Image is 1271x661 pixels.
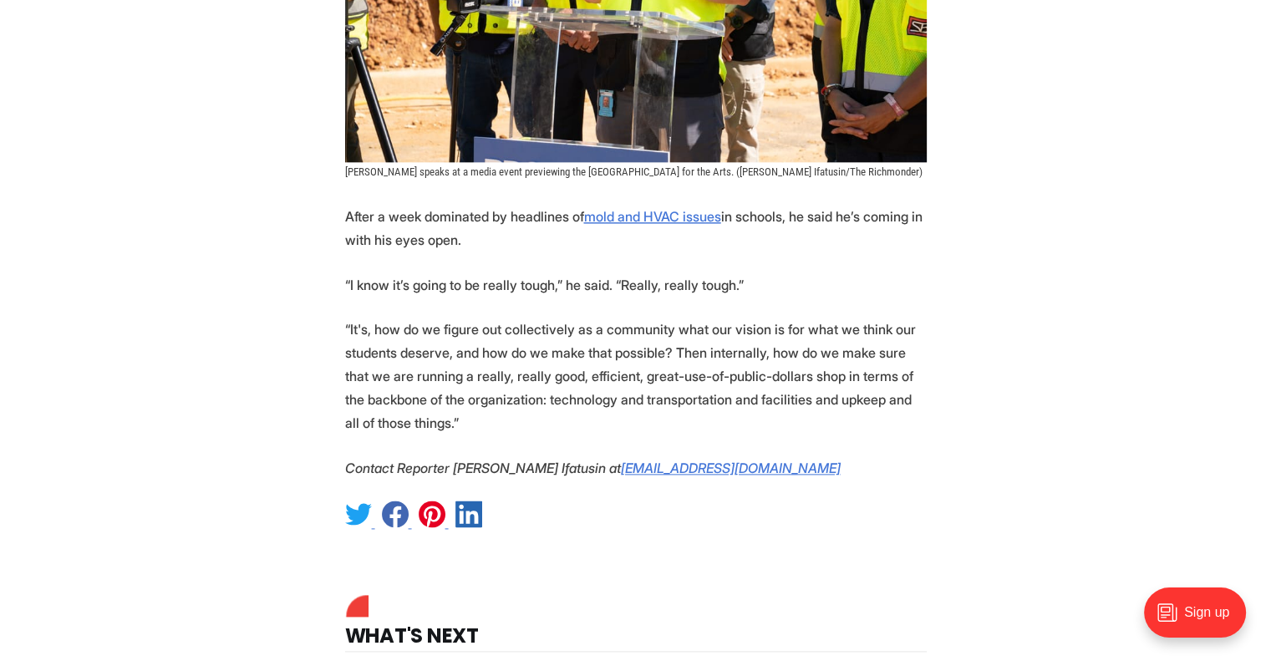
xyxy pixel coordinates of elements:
a: [EMAIL_ADDRESS][DOMAIN_NAME] [621,460,841,476]
em: Contact Reporter [PERSON_NAME] Ifatusin at [345,460,621,476]
h4: What's Next [345,599,927,652]
iframe: portal-trigger [1130,579,1271,661]
a: mold and HVAC issues [584,208,721,225]
span: [PERSON_NAME] speaks at a media event previewing the [GEOGRAPHIC_DATA] for the Arts. ([PERSON_NAM... [345,165,923,178]
p: “I know it’s going to be really tough,” he said. “Really, really tough.” [345,273,927,297]
p: “It's, how do we figure out collectively as a community what our vision is for what we think our ... [345,318,927,435]
p: After a week dominated by headlines of in schools, he said he’s coming in with his eyes open. [345,205,927,252]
